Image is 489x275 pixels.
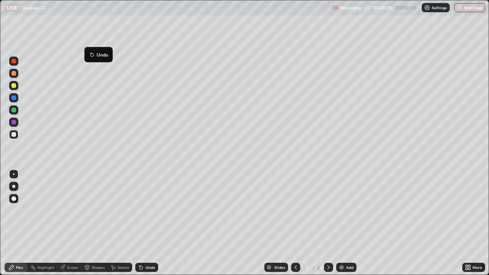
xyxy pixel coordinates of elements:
div: Pen [16,265,23,269]
div: Highlight [37,265,54,269]
div: Slides [274,265,285,269]
div: Shapes [92,265,105,269]
p: LIVE [7,5,17,11]
div: 4 [316,264,321,271]
div: More [473,265,482,269]
div: Undo [146,265,155,269]
div: 4 [303,265,311,270]
img: recording.375f2c34.svg [332,5,338,11]
button: Undo [87,50,110,59]
p: Undo [97,52,108,58]
p: Recording [340,5,361,11]
p: Settings [432,6,447,10]
img: end-class-cross [457,5,463,11]
div: Add [346,265,353,269]
div: / [313,265,315,270]
p: Amines - 2 [23,5,45,11]
button: End Class [454,3,485,12]
img: class-settings-icons [424,5,430,11]
div: Select [118,265,129,269]
div: Eraser [67,265,79,269]
img: add-slide-button [338,264,345,270]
